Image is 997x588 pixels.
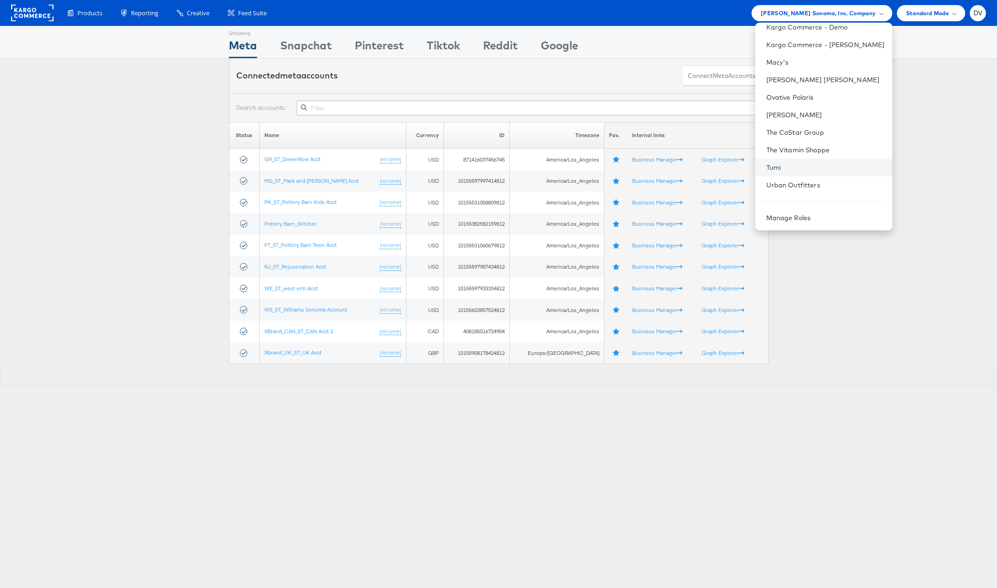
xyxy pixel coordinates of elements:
[264,177,359,184] a: MG_ST_Mark and [PERSON_NAME] Acct
[766,214,811,222] a: Manage Roles
[632,156,682,163] a: Business Manager
[264,328,333,335] a: XBrand_CAN_ST_CAN Acct 2
[702,285,744,292] a: Graph Explorer
[264,241,337,248] a: PT_ST_Pottery Barn Teen Acct
[78,9,102,18] span: Products
[702,199,744,206] a: Graph Explorer
[761,8,876,18] span: [PERSON_NAME] Sonoma, Inc. Company
[510,256,604,278] td: America/Los_Angeles
[444,235,510,257] td: 10155531060679812
[264,156,321,162] a: GR_ST_GreenRow Acct
[427,37,460,58] div: Tiktok
[510,170,604,192] td: America/Los_Angeles
[444,278,510,300] td: 10155597933334812
[766,93,885,102] a: Ovative Polaris
[766,40,885,49] a: Kargo Commerce - [PERSON_NAME]
[264,306,347,313] a: WS_ST_Williams Sonoma Account
[264,263,326,270] a: RJ_ST_Rejuvenation Acct
[483,37,518,58] div: Reddit
[406,170,444,192] td: USD
[510,235,604,257] td: America/Los_Angeles
[510,192,604,213] td: America/Los_Angeles
[444,122,510,149] th: ID
[766,58,885,67] a: Macy's
[766,75,885,84] a: [PERSON_NAME] [PERSON_NAME]
[510,299,604,321] td: America/Los_Angeles
[264,220,316,227] a: Pottery Barn_Stitcher
[406,278,444,300] td: USD
[510,213,604,235] td: America/Los_Angeles
[297,101,761,115] input: Filter
[766,23,885,32] a: Kargo Commerce - Demo
[702,156,744,163] a: Graph Explorer
[406,122,444,149] th: Currency
[444,299,510,321] td: 10155603857524812
[406,299,444,321] td: USD
[510,321,604,342] td: America/Los_Angeles
[444,170,510,192] td: 10155597997414812
[264,349,322,356] a: Xbrand_UK_ST_UK Acct
[380,328,401,336] a: (rename)
[229,37,257,58] div: Meta
[229,122,259,149] th: Status
[380,263,401,271] a: (rename)
[238,9,267,18] span: Feed Suite
[973,10,983,16] span: DV
[510,278,604,300] td: America/Los_Angeles
[380,241,401,249] a: (rename)
[444,321,510,342] td: 408185016724904
[406,149,444,170] td: USD
[444,192,510,213] td: 10155531058809812
[406,256,444,278] td: USD
[682,66,761,86] button: ConnectmetaAccounts
[444,149,510,170] td: 871416037456745
[406,235,444,257] td: USD
[406,192,444,213] td: USD
[264,198,337,205] a: PK_ST_Pottery Barn Kids Acct
[444,256,510,278] td: 10155597987434812
[702,306,744,313] a: Graph Explorer
[702,328,744,335] a: Graph Explorer
[541,37,578,58] div: Google
[510,149,604,170] td: America/Los_Angeles
[406,321,444,342] td: CAD
[380,285,401,293] a: (rename)
[355,37,404,58] div: Pinterest
[632,199,682,206] a: Business Manager
[380,156,401,163] a: (rename)
[632,263,682,270] a: Business Manager
[380,220,401,228] a: (rename)
[380,349,401,357] a: (rename)
[380,177,401,185] a: (rename)
[766,163,885,172] a: Tumi
[632,285,682,292] a: Business Manager
[406,342,444,364] td: GBP
[766,180,885,190] a: Urban Outfitters
[632,220,682,227] a: Business Manager
[380,306,401,314] a: (rename)
[632,349,682,356] a: Business Manager
[380,198,401,206] a: (rename)
[406,213,444,235] td: USD
[444,342,510,364] td: 10155908178424812
[632,177,682,184] a: Business Manager
[510,122,604,149] th: Timezone
[264,285,318,292] a: WE_ST_west elm Acct
[632,306,682,313] a: Business Manager
[444,213,510,235] td: 10155382582159812
[766,110,885,120] a: [PERSON_NAME]
[713,72,728,80] span: meta
[906,8,949,18] span: Standard Mode
[131,9,158,18] span: Reporting
[702,177,744,184] a: Graph Explorer
[280,70,301,81] span: meta
[702,220,744,227] a: Graph Explorer
[702,263,744,270] a: Graph Explorer
[280,37,332,58] div: Snapchat
[510,342,604,364] td: Europe/[GEOGRAPHIC_DATA]
[632,328,682,335] a: Business Manager
[259,122,406,149] th: Name
[187,9,209,18] span: Creative
[702,242,744,249] a: Graph Explorer
[229,26,257,37] div: Showing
